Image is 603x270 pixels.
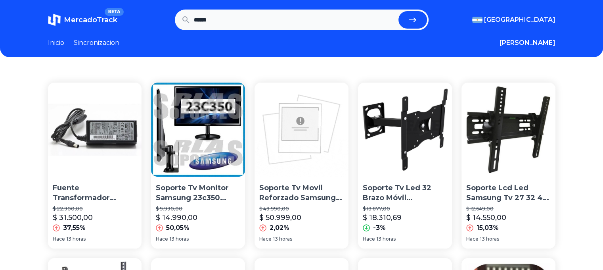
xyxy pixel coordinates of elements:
p: Soporte Tv Monitor Samsung 23c350 20d300 Sin Orificios Vesa [156,183,240,203]
a: Soporte Tv Led 32 Brazo Móvil 10 18 20 22 24 Lcd Smart Noblex Philips Sony Samsung LG Hisense Rca... [358,83,452,249]
a: Inicio [48,38,64,48]
img: Soporte Tv Led 32 Brazo Móvil 10 18 20 22 24 Lcd Smart Noblex Philips Sony Samsung LG Hisense Rca... [358,83,452,177]
p: $ 18.877,00 [363,206,447,212]
p: $ 49.990,00 [259,206,344,212]
p: $ 31.500,00 [53,212,93,223]
p: $ 18.310,69 [363,212,402,223]
p: Soporte Tv Movil Reforzado Samsung 47 50 55 60 Cs81 [259,183,344,203]
span: [GEOGRAPHIC_DATA] [484,15,555,25]
span: 13 horas [170,236,189,242]
span: Hace [259,236,272,242]
p: 50,05% [166,223,190,233]
p: Soporte Lcd Led Samsung Tv 27 32 40 42 Ss2021 200x200 [466,183,551,203]
p: $ 12.649,00 [466,206,551,212]
span: BETA [105,8,123,16]
span: Hace [53,236,65,242]
a: MercadoTrackBETA [48,13,117,26]
span: 13 horas [273,236,292,242]
button: [PERSON_NAME] [500,38,555,48]
p: 15,03% [477,223,499,233]
span: 13 horas [377,236,396,242]
img: Soporte Lcd Led Samsung Tv 27 32 40 42 Ss2021 200x200 [461,83,555,177]
p: -3% [373,223,386,233]
img: Soporte Tv Movil Reforzado Samsung 47 50 55 60 Cs81 [255,83,348,177]
p: Fuente Transformador Monitor Samsung 14v 1,79a Original Tv [53,183,137,203]
p: 2,02% [270,223,289,233]
a: Soporte Lcd Led Samsung Tv 27 32 40 42 Ss2021 200x200Soporte Lcd Led Samsung Tv 27 32 40 42 Ss202... [461,83,555,249]
a: Soporte Tv Monitor Samsung 23c350 20d300 Sin Orificios VesaSoporte Tv Monitor Samsung 23c350 20d3... [151,83,245,249]
span: Hace [363,236,375,242]
button: [GEOGRAPHIC_DATA] [472,15,555,25]
span: Hace [466,236,479,242]
span: Hace [156,236,168,242]
a: Soporte Tv Movil Reforzado Samsung 47 50 55 60 Cs81Soporte Tv Movil Reforzado Samsung 47 50 55 60... [255,83,348,249]
span: 13 horas [480,236,499,242]
a: Fuente Transformador Monitor Samsung 14v 1,79a Original TvFuente Transformador Monitor Samsung 14... [48,83,142,249]
p: $ 14.550,00 [466,212,506,223]
img: MercadoTrack [48,13,61,26]
span: 13 horas [67,236,86,242]
p: $ 14.990,00 [156,212,197,223]
img: Soporte Tv Monitor Samsung 23c350 20d300 Sin Orificios Vesa [151,83,245,177]
a: Sincronizacion [74,38,119,48]
p: $ 9.990,00 [156,206,240,212]
p: $ 50.999,00 [259,212,301,223]
p: $ 22.900,00 [53,206,137,212]
p: 37,55% [63,223,86,233]
img: Fuente Transformador Monitor Samsung 14v 1,79a Original Tv [48,83,142,177]
span: MercadoTrack [64,15,117,24]
p: Soporte Tv Led 32 Brazo Móvil [PHONE_NUMBER] Lcd Smart Noblex Philips Sony Samsung LG Hisense Rca... [363,183,447,203]
img: Argentina [472,17,482,23]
